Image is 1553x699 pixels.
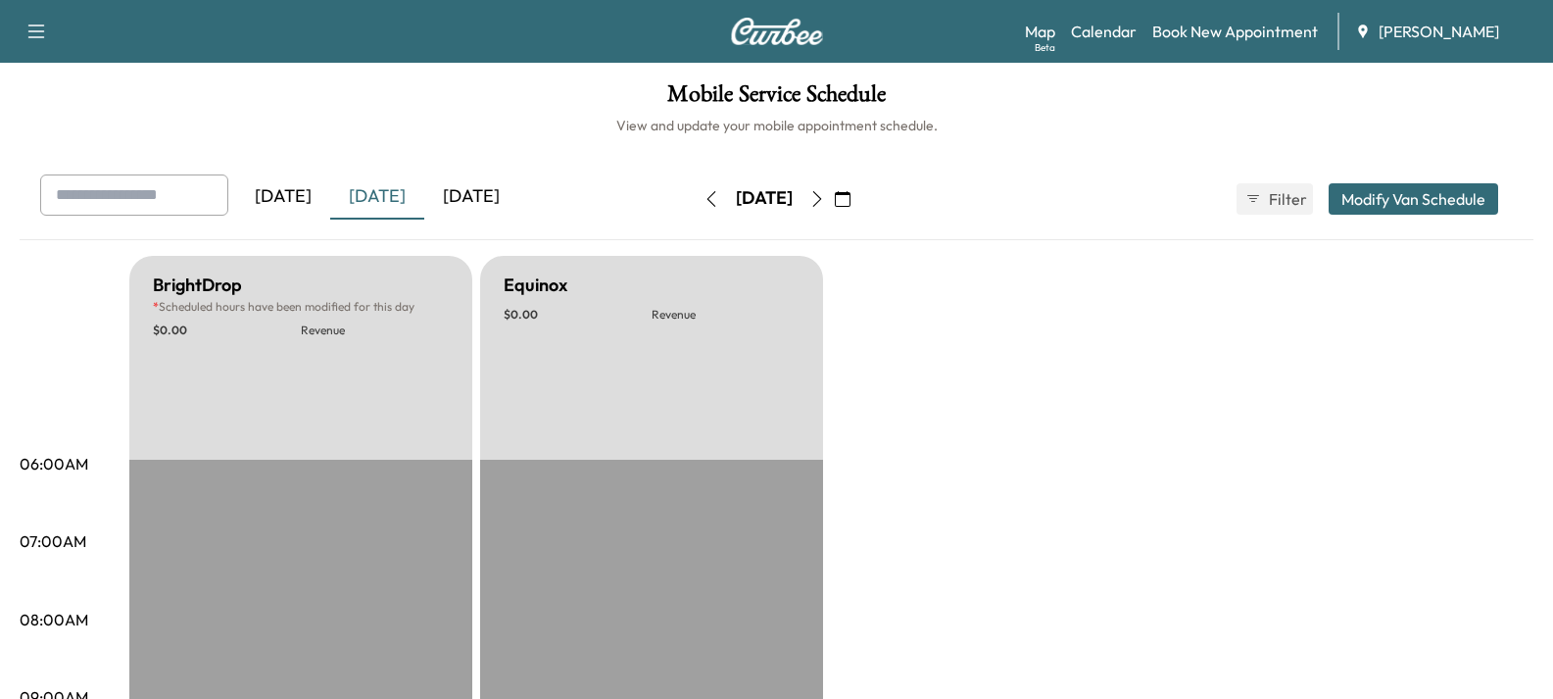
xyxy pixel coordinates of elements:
[20,82,1533,116] h1: Mobile Service Schedule
[652,307,800,323] p: Revenue
[301,323,449,338] p: Revenue
[20,529,86,553] p: 07:00AM
[236,175,330,220] div: [DATE]
[153,323,301,338] p: $ 0.00
[1329,183,1498,215] button: Modify Van Schedule
[504,272,567,299] h5: Equinox
[153,299,449,315] p: Scheduled hours have been modified for this day
[424,175,518,220] div: [DATE]
[1071,20,1137,43] a: Calendar
[1237,183,1313,215] button: Filter
[1379,20,1499,43] span: [PERSON_NAME]
[1269,187,1304,211] span: Filter
[153,272,242,299] h5: BrightDrop
[1035,40,1055,55] div: Beta
[736,186,793,211] div: [DATE]
[1025,20,1055,43] a: MapBeta
[1152,20,1318,43] a: Book New Appointment
[730,18,824,45] img: Curbee Logo
[20,608,88,631] p: 08:00AM
[330,175,424,220] div: [DATE]
[504,307,652,323] p: $ 0.00
[20,452,88,475] p: 06:00AM
[20,116,1533,135] h6: View and update your mobile appointment schedule.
